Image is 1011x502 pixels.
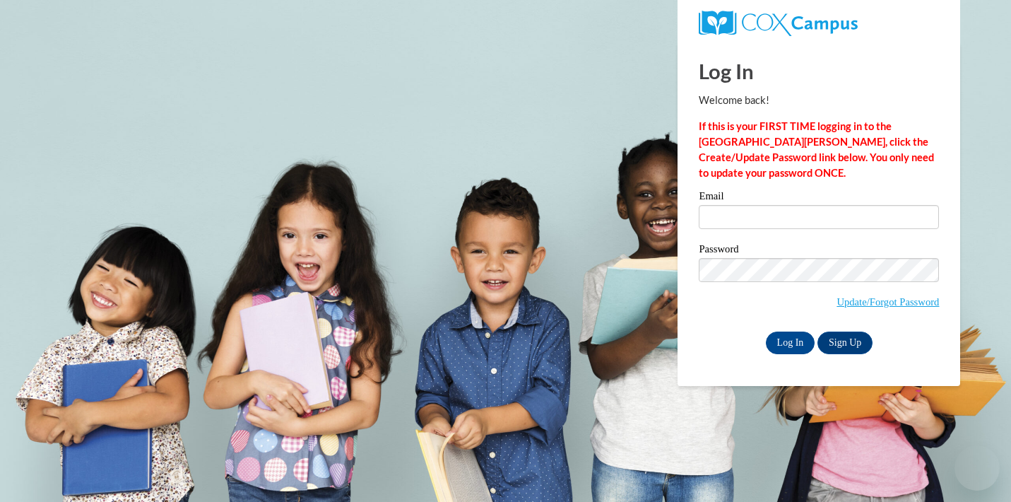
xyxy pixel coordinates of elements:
input: Log In [766,332,815,354]
iframe: Button to launch messaging window [954,445,1000,491]
a: Sign Up [817,332,873,354]
label: Password [699,244,939,258]
img: COX Campus [699,11,857,36]
a: COX Campus [699,11,939,36]
label: Email [699,191,939,205]
a: Update/Forgot Password [836,296,939,308]
strong: If this is your FIRST TIME logging in to the [GEOGRAPHIC_DATA][PERSON_NAME], click the Create/Upd... [699,120,934,179]
h1: Log In [699,57,939,86]
p: Welcome back! [699,93,939,108]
